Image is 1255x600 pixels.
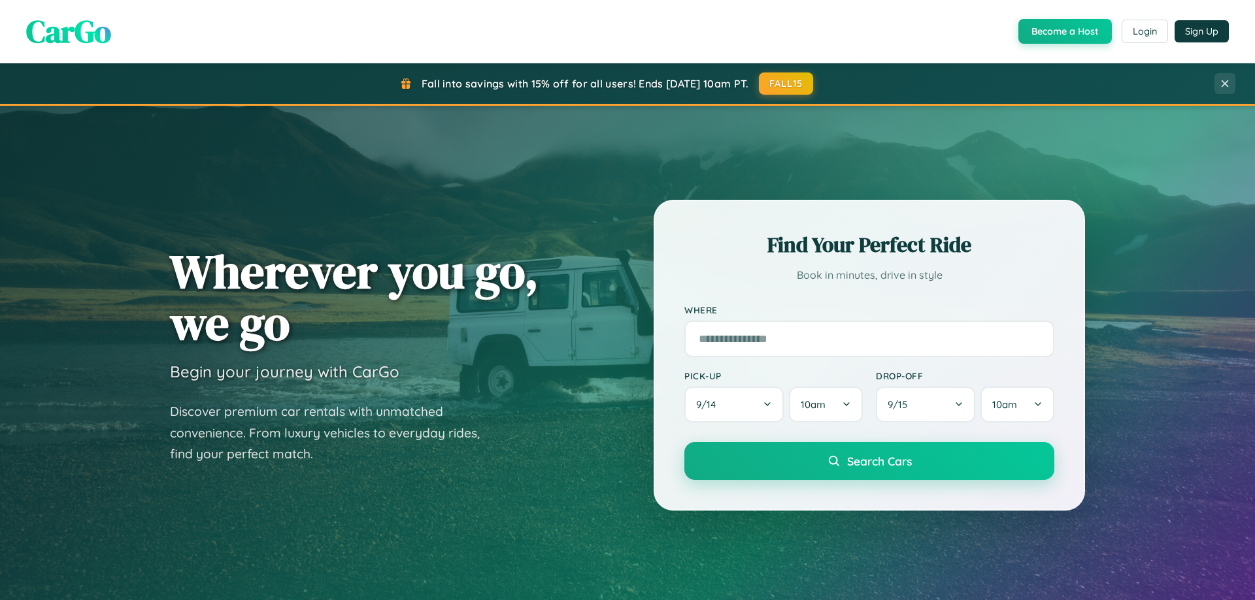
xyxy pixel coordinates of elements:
[684,230,1054,259] h2: Find Your Perfect Ride
[684,442,1054,480] button: Search Cars
[170,245,539,349] h1: Wherever you go, we go
[170,362,399,381] h3: Begin your journey with CarGo
[684,266,1054,285] p: Book in minutes, drive in style
[1018,19,1112,44] button: Become a Host
[801,398,826,411] span: 10am
[1175,20,1229,42] button: Sign Up
[696,398,722,411] span: 9 / 14
[1122,20,1168,43] button: Login
[759,72,814,95] button: FALL15
[876,387,975,422] button: 9/15
[684,387,784,422] button: 9/14
[422,77,749,90] span: Fall into savings with 15% off for all users! Ends [DATE] 10am PT.
[684,370,863,381] label: Pick-up
[847,454,912,468] span: Search Cars
[888,398,914,411] span: 9 / 15
[789,387,863,422] button: 10am
[980,387,1054,422] button: 10am
[992,398,1017,411] span: 10am
[876,370,1054,381] label: Drop-off
[26,10,111,53] span: CarGo
[170,401,497,465] p: Discover premium car rentals with unmatched convenience. From luxury vehicles to everyday rides, ...
[684,304,1054,315] label: Where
